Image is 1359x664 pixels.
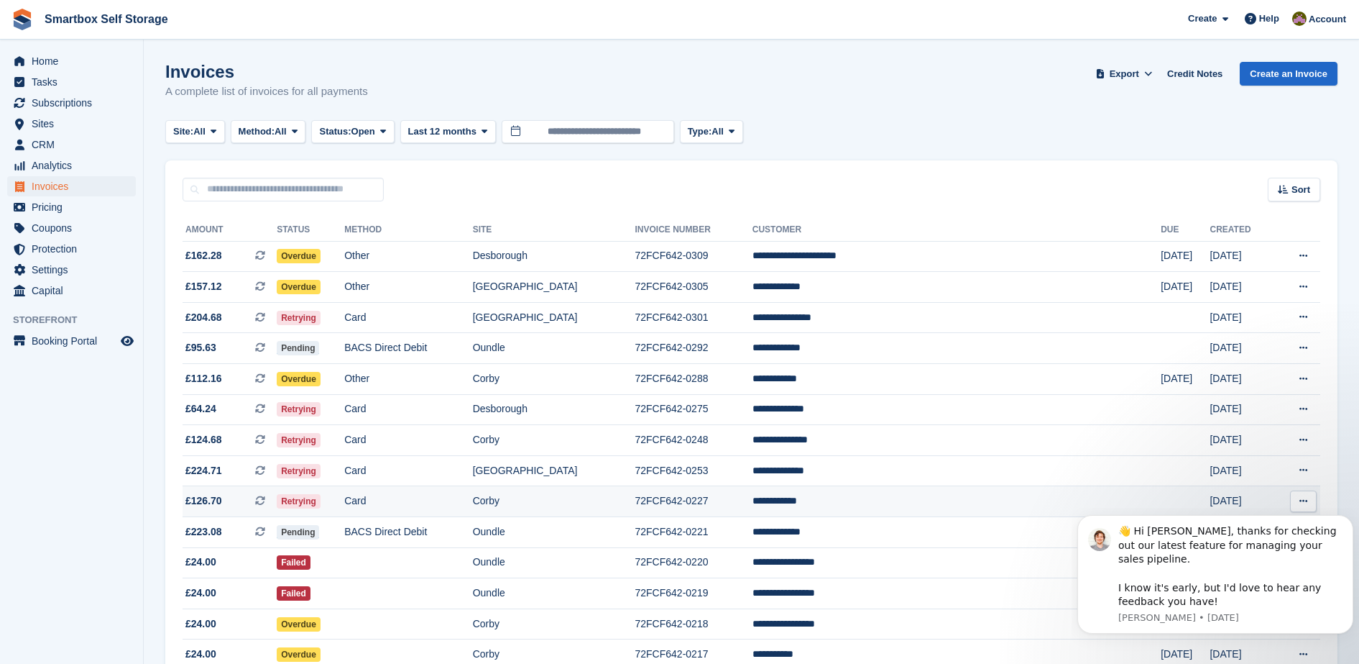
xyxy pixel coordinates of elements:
img: Kayleigh Devlin [1292,12,1307,26]
button: Site: All [165,120,225,144]
td: 72FCF642-0309 [635,241,752,272]
span: £24.00 [185,555,216,570]
td: [DATE] [1210,364,1273,395]
span: Subscriptions [32,93,118,113]
span: Retrying [277,402,321,417]
span: £95.63 [185,340,216,355]
a: Preview store [119,332,136,350]
span: Overdue [277,249,321,263]
th: Customer [752,219,1161,242]
span: Open [351,124,375,139]
th: Method [344,219,472,242]
td: 72FCF642-0275 [635,394,752,425]
iframe: Intercom notifications message [1072,508,1359,657]
span: £224.71 [185,463,222,478]
td: Card [344,302,472,333]
span: £124.68 [185,432,222,447]
td: [DATE] [1210,272,1273,303]
button: Status: Open [311,120,394,144]
th: Invoice Number [635,219,752,242]
th: Due [1161,219,1210,242]
h1: Invoices [165,62,368,81]
a: menu [7,218,136,238]
span: Help [1259,12,1279,26]
a: menu [7,135,136,155]
td: Card [344,486,472,517]
span: Failed [277,586,310,601]
td: Corby [473,609,635,640]
span: CRM [32,135,118,155]
button: Type: All [680,120,743,144]
td: 72FCF642-0220 [635,547,752,578]
td: 72FCF642-0292 [635,333,752,364]
td: 72FCF642-0227 [635,486,752,517]
span: Account [1309,12,1346,27]
span: Retrying [277,464,321,478]
span: Storefront [13,313,143,327]
td: Oundle [473,333,635,364]
span: Overdue [277,372,321,386]
td: [DATE] [1161,241,1210,272]
span: Failed [277,555,310,570]
a: Create an Invoice [1240,62,1337,86]
a: menu [7,176,136,196]
span: Last 12 months [408,124,476,139]
span: Protection [32,239,118,259]
td: [DATE] [1161,272,1210,303]
span: Type: [688,124,712,139]
button: Last 12 months [400,120,496,144]
a: menu [7,260,136,280]
span: £24.00 [185,647,216,662]
span: Method: [239,124,275,139]
td: 72FCF642-0301 [635,302,752,333]
span: All [275,124,287,139]
td: [DATE] [1161,364,1210,395]
span: £64.24 [185,401,216,417]
td: [DATE] [1210,333,1273,364]
span: £24.00 [185,586,216,601]
td: Other [344,241,472,272]
td: Other [344,364,472,395]
span: Overdue [277,617,321,632]
td: [DATE] [1210,302,1273,333]
td: [DATE] [1210,455,1273,486]
td: 72FCF642-0218 [635,609,752,640]
a: menu [7,93,136,113]
p: A complete list of invoices for all payments [165,83,368,100]
td: BACS Direct Debit [344,517,472,548]
span: Settings [32,260,118,280]
td: Desborough [473,394,635,425]
th: Amount [183,219,277,242]
td: Card [344,455,472,486]
a: Smartbox Self Storage [39,7,174,31]
a: menu [7,281,136,301]
span: £157.12 [185,279,222,294]
span: Retrying [277,494,321,509]
button: Method: All [231,120,306,144]
span: Pending [277,525,319,540]
span: Site: [173,124,193,139]
span: All [193,124,206,139]
span: £24.00 [185,617,216,632]
a: menu [7,239,136,259]
span: Home [32,51,118,71]
td: [DATE] [1210,394,1273,425]
span: Sort [1291,183,1310,197]
span: Invoices [32,176,118,196]
td: Corby [473,425,635,456]
td: 72FCF642-0253 [635,455,752,486]
td: [DATE] [1210,425,1273,456]
td: [GEOGRAPHIC_DATA] [473,302,635,333]
a: menu [7,114,136,134]
span: Capital [32,281,118,301]
td: 72FCF642-0248 [635,425,752,456]
span: Coupons [32,218,118,238]
span: Retrying [277,311,321,325]
td: Oundle [473,547,635,578]
span: Status: [319,124,351,139]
